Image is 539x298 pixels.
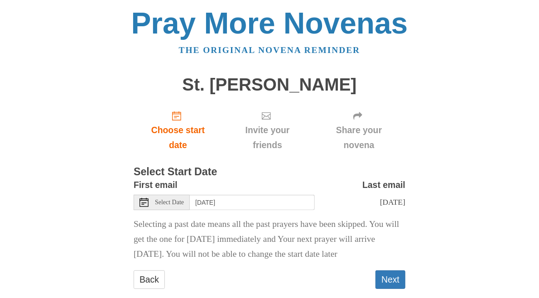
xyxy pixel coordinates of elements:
label: First email [134,178,178,192]
div: Click "Next" to confirm your start date first. [313,103,405,157]
p: Selecting a past date means all the past prayers have been skipped. You will get the one for [DAT... [134,217,405,262]
h1: St. [PERSON_NAME] [134,75,405,95]
a: Choose start date [134,103,222,157]
button: Next [375,270,405,289]
div: Click "Next" to confirm your start date first. [222,103,313,157]
span: Select Date [155,199,184,206]
a: Pray More Novenas [131,6,408,40]
span: Choose start date [143,123,213,153]
a: The original novena reminder [179,45,361,55]
input: Use the arrow keys to pick a date [190,195,315,210]
span: Invite your friends [231,123,303,153]
span: Share your novena [322,123,396,153]
span: [DATE] [380,197,405,207]
h3: Select Start Date [134,166,405,178]
a: Back [134,270,165,289]
label: Last email [362,178,405,192]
